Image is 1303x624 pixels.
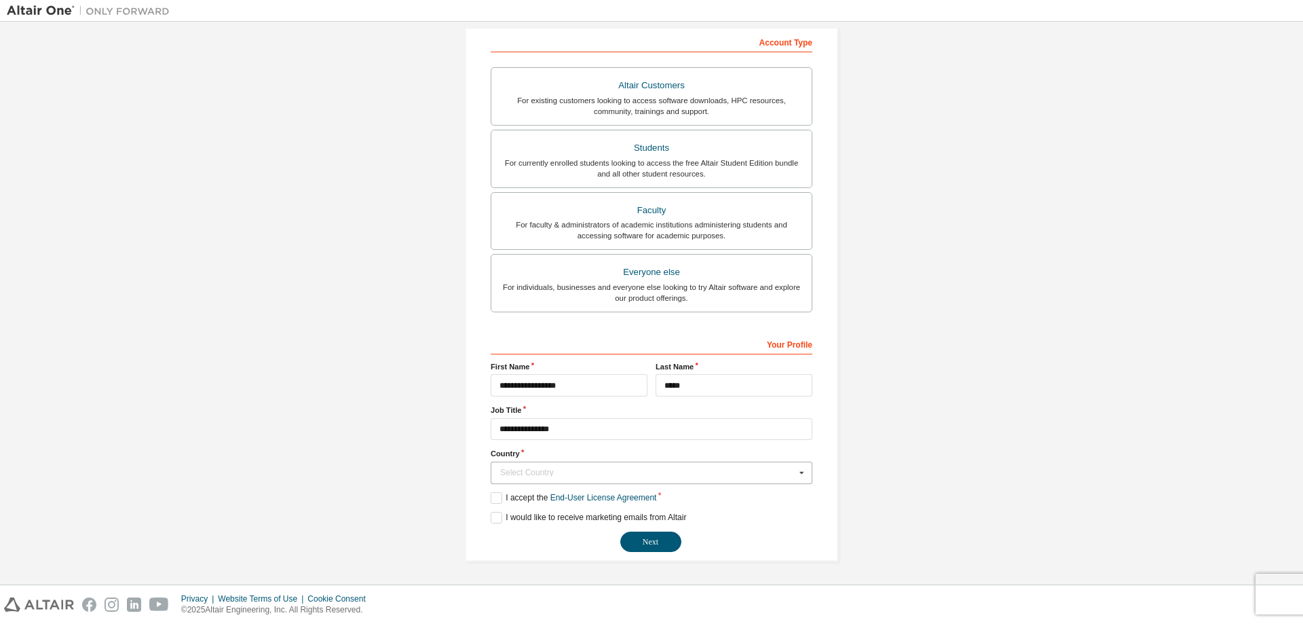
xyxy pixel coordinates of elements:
[499,201,804,220] div: Faculty
[491,512,686,524] label: I would like to receive marketing emails from Altair
[7,4,176,18] img: Altair One
[105,598,119,612] img: instagram.svg
[499,95,804,117] div: For existing customers looking to access software downloads, HPC resources, community, trainings ...
[82,598,96,612] img: facebook.svg
[491,492,656,504] label: I accept the
[499,76,804,95] div: Altair Customers
[499,282,804,304] div: For individuals, businesses and everyone else looking to try Altair software and explore our prod...
[307,593,373,604] div: Cookie Consent
[4,598,74,612] img: altair_logo.svg
[500,469,795,477] div: Select Country
[181,604,374,616] p: © 2025 Altair Engineering, Inc. All Rights Reserved.
[499,158,804,179] div: For currently enrolled students looking to access the free Altair Student Edition bundle and all ...
[491,31,812,52] div: Account Type
[149,598,169,612] img: youtube.svg
[181,593,218,604] div: Privacy
[218,593,307,604] div: Website Terms of Use
[620,532,681,552] button: Next
[499,263,804,282] div: Everyone else
[499,139,804,158] div: Students
[656,361,812,372] label: Last Name
[127,598,141,612] img: linkedin.svg
[491,448,812,459] label: Country
[499,219,804,241] div: For faculty & administrators of academic institutions administering students and accessing softwa...
[491,333,812,354] div: Your Profile
[491,405,812,416] label: Job Title
[491,361,647,372] label: First Name
[550,493,657,502] a: End-User License Agreement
